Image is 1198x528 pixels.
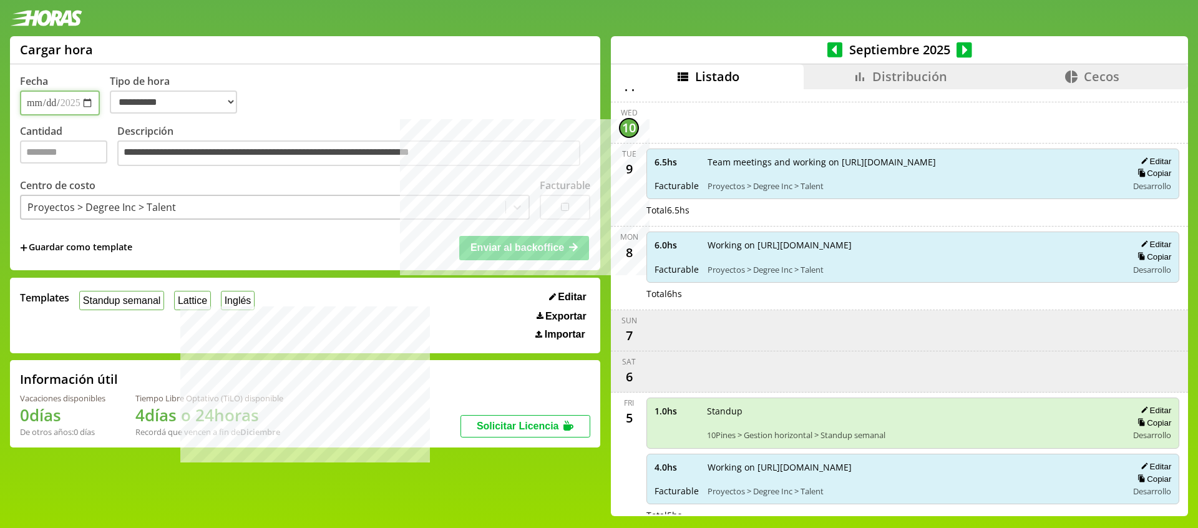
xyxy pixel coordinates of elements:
h1: 0 días [20,404,105,426]
div: 6 [619,367,639,387]
button: Lattice [174,291,211,310]
div: Mon [620,232,638,242]
span: Desarrollo [1133,264,1171,275]
h1: Cargar hora [20,41,93,58]
label: Fecha [20,74,48,88]
span: Facturable [655,485,699,497]
span: Editar [558,291,586,303]
input: Cantidad [20,140,107,164]
span: Working on [URL][DOMAIN_NAME] [708,461,1119,473]
div: Tue [622,149,636,159]
span: + [20,241,27,255]
div: 9 [619,159,639,179]
button: Solicitar Licencia [460,415,590,438]
span: Solicitar Licencia [477,421,559,431]
span: Desarrollo [1133,180,1171,192]
button: Copiar [1134,168,1171,178]
button: Inglés [221,291,255,310]
div: Fri [624,398,634,408]
span: Team meetings and working on [URL][DOMAIN_NAME] [708,156,1119,168]
button: Copiar [1134,418,1171,428]
button: Editar [1137,239,1171,250]
b: Diciembre [240,426,280,438]
button: Editar [1137,156,1171,167]
span: +Guardar como template [20,241,132,255]
div: Total 6 hs [646,288,1179,300]
div: Sun [621,315,637,326]
div: Proyectos > Degree Inc > Talent [27,200,176,214]
textarea: Descripción [117,140,580,167]
label: Descripción [117,124,590,170]
div: 7 [619,326,639,346]
span: 6.5 hs [655,156,699,168]
img: logotipo [10,10,82,26]
span: Exportar [545,311,587,322]
button: Copiar [1134,474,1171,484]
div: 10 [619,118,639,138]
div: Tiempo Libre Optativo (TiLO) disponible [135,393,283,404]
div: scrollable content [611,89,1188,514]
button: Enviar al backoffice [459,236,589,260]
label: Tipo de hora [110,74,247,115]
label: Centro de costo [20,178,95,192]
div: Total 5 hs [646,509,1179,521]
label: Cantidad [20,124,117,170]
span: Distribución [872,68,947,85]
span: Septiembre 2025 [842,41,957,58]
span: 4.0 hs [655,461,699,473]
button: Editar [545,291,590,303]
span: Standup [707,405,1119,417]
span: 6.0 hs [655,239,699,251]
span: Proyectos > Degree Inc > Talent [708,180,1119,192]
div: Wed [621,107,638,118]
button: Copiar [1134,252,1171,262]
span: Facturable [655,180,699,192]
div: Total 6.5 hs [646,204,1179,216]
span: Desarrollo [1133,486,1171,497]
span: Desarrollo [1133,429,1171,441]
span: Working on [URL][DOMAIN_NAME] [708,239,1119,251]
button: Editar [1137,405,1171,416]
span: Listado [695,68,739,85]
span: 1.0 hs [655,405,698,417]
span: Proyectos > Degree Inc > Talent [708,486,1119,497]
button: Editar [1137,461,1171,472]
select: Tipo de hora [110,90,237,114]
h1: 4 días o 24 horas [135,404,283,426]
div: 8 [619,242,639,262]
span: Enviar al backoffice [470,242,564,253]
div: 5 [619,408,639,428]
span: Importar [545,329,585,340]
div: De otros años: 0 días [20,426,105,438]
div: Vacaciones disponibles [20,393,105,404]
span: 10Pines > Gestion horizontal > Standup semanal [707,429,1119,441]
span: Cecos [1084,68,1119,85]
div: Recordá que vencen a fin de [135,426,283,438]
span: Proyectos > Degree Inc > Talent [708,264,1119,275]
span: Templates [20,291,69,305]
button: Standup semanal [79,291,164,310]
div: Sat [622,356,636,367]
span: Facturable [655,263,699,275]
button: Exportar [533,310,590,323]
label: Facturable [540,178,590,192]
h2: Información útil [20,371,118,388]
